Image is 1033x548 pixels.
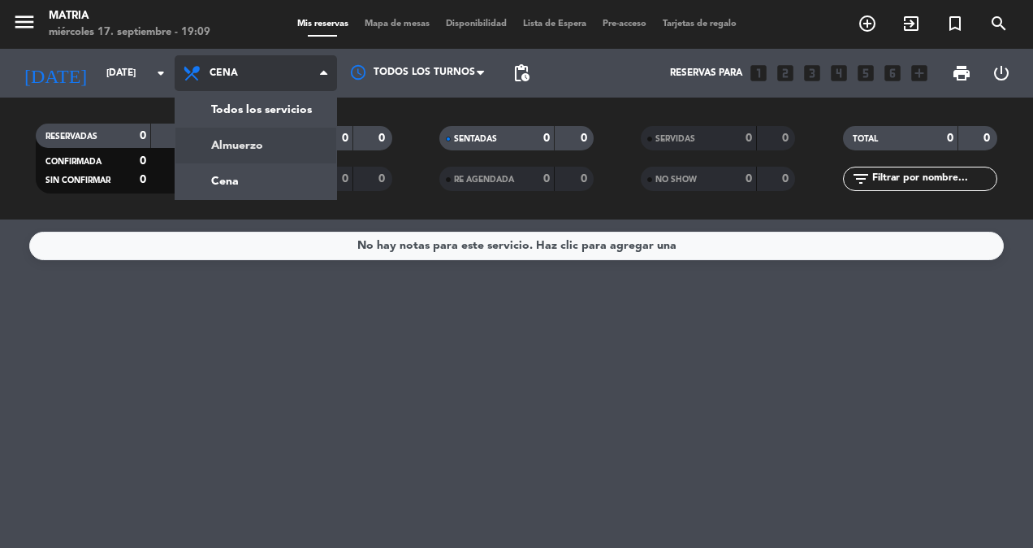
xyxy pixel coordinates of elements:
[983,133,993,144] strong: 0
[782,133,792,144] strong: 0
[140,155,146,167] strong: 0
[855,63,876,84] i: looks_5
[989,14,1009,33] i: search
[512,63,531,83] span: pending_actions
[802,63,823,84] i: looks_3
[655,135,695,143] span: SERVIDAS
[12,10,37,34] i: menu
[357,20,438,28] span: Mapa de mesas
[992,63,1011,83] i: power_settings_new
[342,173,348,185] strong: 0
[45,158,102,166] span: CONFIRMADA
[901,14,921,33] i: exit_to_app
[140,174,146,185] strong: 0
[909,63,930,84] i: add_box
[581,133,590,144] strong: 0
[543,133,550,144] strong: 0
[952,63,971,83] span: print
[594,20,655,28] span: Pre-acceso
[543,173,550,185] strong: 0
[581,173,590,185] strong: 0
[378,173,388,185] strong: 0
[782,173,792,185] strong: 0
[357,237,676,255] div: No hay notas para este servicio. Haz clic para agregar una
[858,14,877,33] i: add_circle_outline
[775,63,796,84] i: looks_two
[871,170,996,188] input: Filtrar por nombre...
[828,63,849,84] i: looks_4
[746,173,752,185] strong: 0
[981,49,1021,98] div: LOG OUT
[49,24,210,41] div: miércoles 17. septiembre - 19:09
[140,130,146,141] strong: 0
[45,176,110,185] span: SIN CONFIRMAR
[12,55,98,91] i: [DATE]
[945,14,965,33] i: turned_in_not
[515,20,594,28] span: Lista de Espera
[454,135,497,143] span: SENTADAS
[342,133,348,144] strong: 0
[746,133,752,144] strong: 0
[378,133,388,144] strong: 0
[210,67,238,79] span: Cena
[655,20,745,28] span: Tarjetas de regalo
[853,135,878,143] span: TOTAL
[175,128,336,163] a: Almuerzo
[438,20,515,28] span: Disponibilidad
[175,163,336,199] a: Cena
[454,176,514,184] span: RE AGENDADA
[175,92,336,128] a: Todos los servicios
[748,63,769,84] i: looks_one
[882,63,903,84] i: looks_6
[670,67,742,79] span: Reservas para
[49,8,210,24] div: MATRIA
[45,133,97,141] span: RESERVADAS
[851,169,871,189] i: filter_list
[151,63,171,83] i: arrow_drop_down
[12,10,37,40] button: menu
[655,176,697,184] span: NO SHOW
[289,20,357,28] span: Mis reservas
[947,133,953,144] strong: 0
